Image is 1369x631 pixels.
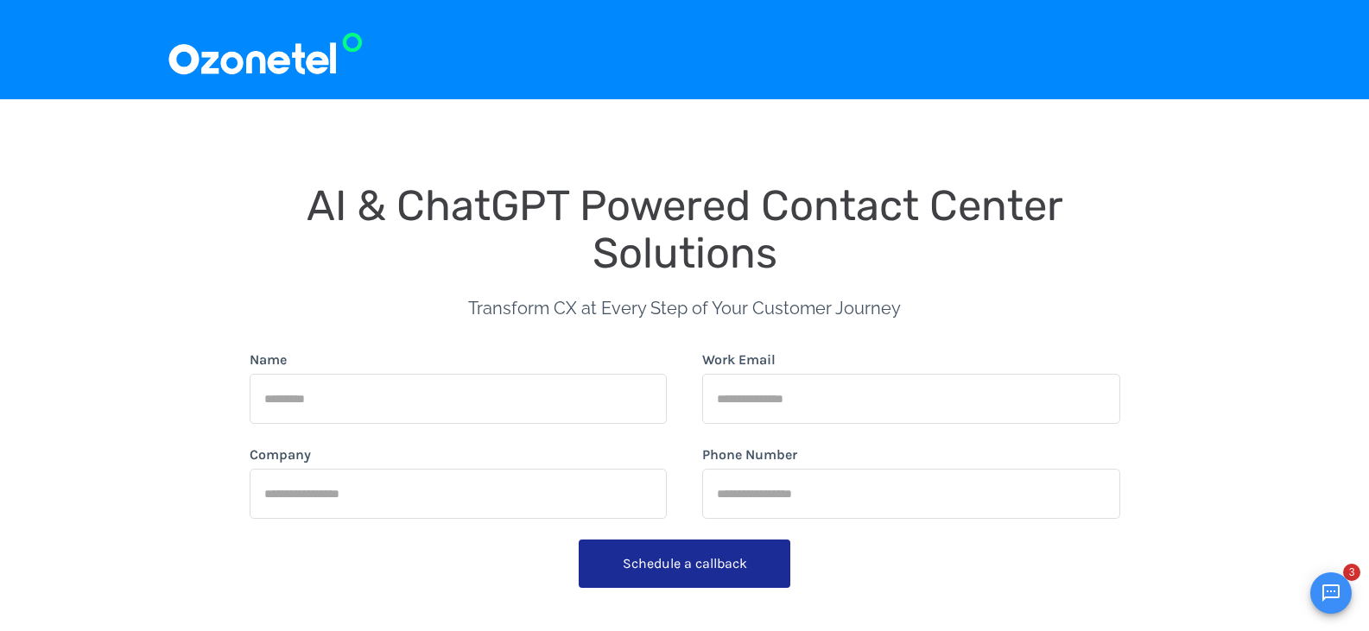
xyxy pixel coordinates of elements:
[702,445,797,465] label: Phone Number
[1343,564,1360,581] span: 3
[250,350,287,370] label: Name
[468,298,901,319] span: Transform CX at Every Step of Your Customer Journey
[702,350,776,370] label: Work Email
[579,540,790,588] button: Schedule a callback
[307,180,1074,278] span: AI & ChatGPT Powered Contact Center Solutions
[250,350,1120,595] form: form
[1310,572,1352,614] button: Open chat
[250,445,311,465] label: Company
